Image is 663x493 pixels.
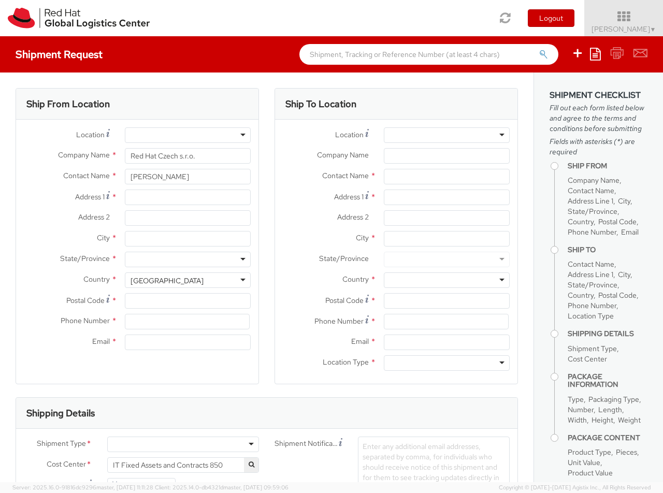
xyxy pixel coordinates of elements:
span: Number [568,405,594,414]
span: Product Type [568,447,611,457]
span: IT Fixed Assets and Contracts 850 [113,460,253,470]
span: Address Line 1 [568,270,613,279]
span: Location [335,130,364,139]
span: Copyright © [DATE]-[DATE] Agistix Inc., All Rights Reserved [499,484,651,492]
span: Shipment Notification [275,438,339,449]
span: Location Type [568,311,614,321]
span: City [97,233,110,242]
span: State/Province [60,254,110,263]
span: City [618,270,630,279]
span: Email [351,337,369,346]
span: Country [568,291,594,300]
span: Packaging Type [588,395,639,404]
h4: Package Content [568,434,647,442]
span: Country [342,274,369,284]
span: City [356,233,369,242]
h3: Ship To Location [285,99,356,109]
h4: Package Information [568,373,647,389]
span: Client: 2025.14.0-db4321d [155,484,289,491]
label: Return label required [191,480,259,492]
img: rh-logistics-00dfa346123c4ec078e1.svg [8,8,150,28]
span: Weight [618,415,641,425]
span: master, [DATE] 11:11:28 [96,484,153,491]
span: Height [592,415,613,425]
span: Fill out each form listed below and agree to the terms and conditions before submitting [550,103,647,134]
span: Phone Number [568,227,616,237]
input: Shipment, Tracking or Reference Number (at least 4 chars) [299,44,558,65]
span: Email [621,227,639,237]
span: Country [83,274,110,284]
span: Shipment Type [568,344,617,353]
span: Company Name [317,150,369,160]
span: Address 1 [75,192,105,201]
span: Type [568,395,584,404]
span: State/Province [319,254,369,263]
span: State/Province [568,280,617,289]
h4: Shipping Details [568,330,647,338]
span: Postal Code [598,291,637,300]
span: City [618,196,630,206]
span: Phone Number [314,316,364,326]
span: Address 2 [78,212,110,222]
span: Postal Code [325,296,364,305]
span: State/Province [568,207,617,216]
button: Logout [528,9,574,27]
h4: Ship From [568,162,647,170]
span: Fields with asterisks (*) are required [550,136,647,157]
span: Enter any additional email addresses, separated by comma, for individuals who should receive noti... [363,442,499,492]
div: [GEOGRAPHIC_DATA] [131,275,204,286]
span: Contact Name [568,186,614,195]
span: Postal Code [598,217,637,226]
h3: Shipment Checklist [550,91,647,100]
span: Product Value [568,468,613,477]
span: Contact Name [568,259,614,269]
span: Email [92,337,110,346]
span: Address 2 [337,212,369,222]
h3: Shipping Details [26,408,95,418]
span: Server: 2025.16.0-91816dc9296 [12,484,153,491]
span: Contact Name [322,171,369,180]
span: Postal Code [66,296,105,305]
span: Shipment Date [39,480,88,490]
h3: Ship From Location [26,99,110,109]
span: Pieces [616,447,637,457]
h4: Ship To [568,246,647,254]
h4: Shipment Request [16,49,103,60]
span: Address 1 [334,192,364,201]
span: Phone Number [568,301,616,310]
span: IT Fixed Assets and Contracts 850 [107,457,259,473]
span: [PERSON_NAME] [592,24,656,34]
span: Company Name [58,150,110,160]
span: Length [598,405,622,414]
span: Unit Value [568,458,600,467]
span: Country [568,217,594,226]
span: Phone Number [61,316,110,325]
span: Location Type [323,357,369,367]
span: Shipment Type [37,438,86,450]
span: Location [76,130,105,139]
span: Contact Name [63,171,110,180]
span: Width [568,415,587,425]
span: ▼ [650,25,656,34]
span: Cost Center [568,354,607,364]
span: master, [DATE] 09:59:06 [223,484,289,491]
span: Company Name [568,176,619,185]
span: Address Line 1 [568,196,613,206]
span: Cost Center [47,459,86,471]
